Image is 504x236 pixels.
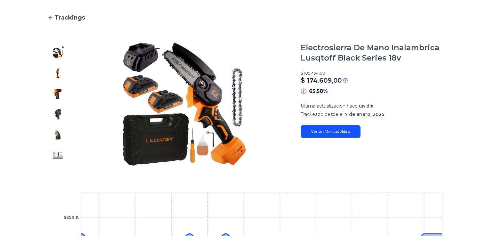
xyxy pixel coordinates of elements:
[48,13,457,22] a: Trackings
[53,68,63,78] img: Electrosierra De Mano Inalambrica Lusqtoff Black Series 18v
[55,13,85,22] span: Trackings
[301,71,457,76] p: $ 105.454,00
[53,130,63,140] img: Electrosierra De Mano Inalambrica Lusqtoff Black Series 18v
[53,48,63,58] img: Electrosierra De Mano Inalambrica Lusqtoff Black Series 18v
[53,89,63,99] img: Electrosierra De Mano Inalambrica Lusqtoff Black Series 18v
[64,215,79,220] tspan: $250 K
[81,43,288,166] img: Electrosierra De Mano Inalambrica Lusqtoff Black Series 18v
[345,111,384,117] span: 7 de enero, 2025
[301,76,342,85] p: $ 174.609,00
[359,103,374,109] span: un día
[301,103,358,109] span: Ultima actualizacion hace
[301,125,361,138] a: Ver en Mercadolibre
[309,87,328,95] p: 65,58%
[53,109,63,119] img: Electrosierra De Mano Inalambrica Lusqtoff Black Series 18v
[301,111,344,117] span: Trackeado desde el
[301,43,457,63] h1: Electrosierra De Mano Inalambrica Lusqtoff Black Series 18v
[53,150,63,160] img: Electrosierra De Mano Inalambrica Lusqtoff Black Series 18v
